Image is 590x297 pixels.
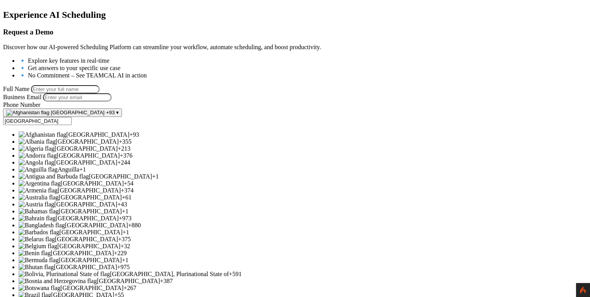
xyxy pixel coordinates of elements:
[128,222,141,228] span: +880
[129,131,139,138] span: +93
[59,229,122,235] span: [GEOGRAPHIC_DATA]
[19,250,51,257] img: Benin flag
[19,243,57,250] img: Belgium flag
[229,271,242,277] span: +591
[19,208,59,215] img: Bahamas flag
[19,173,89,180] img: Antigua and Barbuda flag
[56,138,119,145] span: [GEOGRAPHIC_DATA]
[3,101,40,108] label: Phone Number
[56,215,119,221] span: [GEOGRAPHIC_DATA]
[116,110,119,115] span: ▾
[31,85,99,93] input: Name must only contain letters and spaces
[122,229,129,235] span: +1
[19,264,54,271] img: Bhutan flag
[54,264,117,270] span: [GEOGRAPHIC_DATA]
[57,152,120,159] span: [GEOGRAPHIC_DATA]
[19,187,58,194] img: Armenia flag
[19,131,66,138] img: Afghanistan flag
[55,145,118,152] span: [GEOGRAPHIC_DATA]
[122,194,132,201] span: +61
[58,187,121,194] span: [GEOGRAPHIC_DATA]
[118,145,130,152] span: +213
[19,64,587,72] li: 🔹 Get answers to your specific use case
[117,201,127,208] span: +43
[43,93,111,101] input: Enter your email
[121,187,134,194] span: +374
[19,159,54,166] img: Angola flag
[117,159,130,166] span: +244
[122,257,129,263] span: +1
[119,215,132,221] span: +973
[118,236,131,242] span: +375
[79,166,86,173] span: +1
[123,285,136,291] span: +267
[55,236,118,242] span: [GEOGRAPHIC_DATA]
[59,208,122,215] span: [GEOGRAPHIC_DATA]
[117,264,130,270] span: +975
[3,108,122,117] button: [GEOGRAPHIC_DATA] +93 ▾
[3,44,587,51] p: Discover how our AI-powered Scheduling Platform can streamline your workflow, automate scheduling...
[19,278,97,285] img: Bosnia and Herzegovina flag
[19,201,54,208] img: Austria flag
[19,271,110,278] img: Bolivia, Plurinational State of flag
[110,271,229,277] span: [GEOGRAPHIC_DATA], Plurinational State of
[54,159,117,166] span: [GEOGRAPHIC_DATA]
[106,110,115,115] span: +93
[19,194,59,201] img: Australia flag
[19,215,56,222] img: Bahrain flag
[58,166,79,173] span: Anguilla
[19,285,60,292] img: Botswana flag
[19,257,59,264] img: Bermuda flag
[114,250,127,256] span: +229
[19,152,57,159] img: Andorra flag
[124,180,134,187] span: +54
[57,243,120,249] span: [GEOGRAPHIC_DATA]
[19,138,56,145] img: Albania flag
[19,166,58,173] img: Anguilla flag
[59,257,122,263] span: [GEOGRAPHIC_DATA]
[3,117,72,125] input: Search country or dial code…
[3,10,587,20] h1: Experience AI Scheduling
[6,110,50,116] img: Afghanistan flag
[65,222,128,228] span: [GEOGRAPHIC_DATA]
[120,152,132,159] span: +376
[54,201,117,208] span: [GEOGRAPHIC_DATA]
[3,94,41,100] label: Business Email
[97,278,160,284] span: [GEOGRAPHIC_DATA]
[60,285,123,291] span: [GEOGRAPHIC_DATA]
[3,86,29,92] label: Full Name
[122,208,129,215] span: +1
[19,222,65,229] img: Bangladesh flag
[61,180,124,187] span: [GEOGRAPHIC_DATA]
[152,173,159,180] span: +1
[120,243,130,249] span: +32
[19,180,61,187] img: Argentina flag
[19,145,55,152] img: Algeria flag
[119,138,132,145] span: +355
[19,236,55,243] img: Belarus flag
[3,28,587,36] h3: Request a Demo
[19,57,587,64] li: 🔹 Explore key features in real-time
[160,278,173,284] span: +387
[59,194,122,201] span: [GEOGRAPHIC_DATA]
[51,250,114,256] span: [GEOGRAPHIC_DATA]
[89,173,152,180] span: [GEOGRAPHIC_DATA]
[51,110,105,115] span: [GEOGRAPHIC_DATA]
[66,131,129,138] span: [GEOGRAPHIC_DATA]
[19,229,59,236] img: Barbados flag
[19,72,587,79] li: 🔹 No Commitment – See TEAMCAL AI in action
